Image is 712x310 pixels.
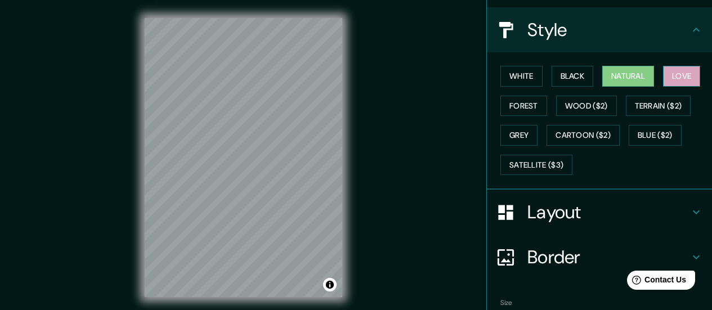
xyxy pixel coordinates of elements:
button: White [500,66,543,87]
button: Natural [602,66,654,87]
canvas: Map [145,18,342,297]
button: Grey [500,125,538,146]
button: Toggle attribution [323,278,337,291]
h4: Style [527,19,689,41]
iframe: Help widget launcher [612,266,700,298]
button: Wood ($2) [556,96,617,116]
div: Layout [487,190,712,235]
button: Satellite ($3) [500,155,572,176]
h4: Layout [527,201,689,223]
h4: Border [527,246,689,268]
button: Blue ($2) [629,125,682,146]
label: Size [500,298,512,308]
button: Terrain ($2) [626,96,691,116]
button: Cartoon ($2) [547,125,620,146]
button: Black [552,66,594,87]
div: Style [487,7,712,52]
button: Forest [500,96,547,116]
div: Border [487,235,712,280]
button: Love [663,66,700,87]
